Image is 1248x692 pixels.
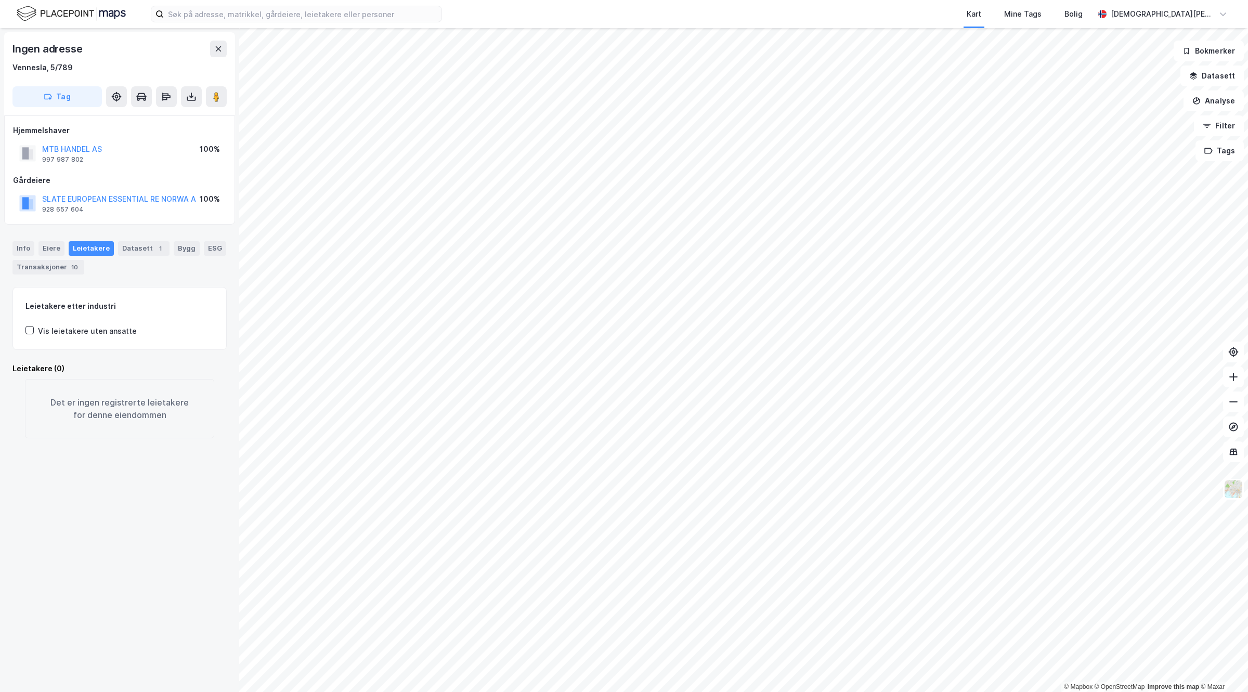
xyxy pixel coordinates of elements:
[42,155,83,164] div: 997 987 802
[1195,140,1244,161] button: Tags
[1111,8,1215,20] div: [DEMOGRAPHIC_DATA][PERSON_NAME]
[1224,479,1243,499] img: Z
[1095,683,1145,690] a: OpenStreetMap
[12,86,102,107] button: Tag
[13,124,226,137] div: Hjemmelshaver
[155,243,165,254] div: 1
[12,41,84,57] div: Ingen adresse
[69,262,80,272] div: 10
[38,325,137,337] div: Vis leietakere uten ansatte
[1196,642,1248,692] iframe: Chat Widget
[12,61,73,74] div: Vennesla, 5/789
[1194,115,1244,136] button: Filter
[13,174,226,187] div: Gårdeiere
[164,6,441,22] input: Søk på adresse, matrikkel, gårdeiere, leietakere eller personer
[1004,8,1042,20] div: Mine Tags
[200,143,220,155] div: 100%
[25,300,214,312] div: Leietakere etter industri
[1148,683,1199,690] a: Improve this map
[1180,66,1244,86] button: Datasett
[42,205,84,214] div: 928 657 604
[12,241,34,256] div: Info
[1064,8,1083,20] div: Bolig
[967,8,981,20] div: Kart
[38,241,64,256] div: Eiere
[12,260,84,275] div: Transaksjoner
[17,5,126,23] img: logo.f888ab2527a4732fd821a326f86c7f29.svg
[1064,683,1093,690] a: Mapbox
[118,241,170,256] div: Datasett
[200,193,220,205] div: 100%
[204,241,226,256] div: ESG
[69,241,114,256] div: Leietakere
[1174,41,1244,61] button: Bokmerker
[174,241,200,256] div: Bygg
[12,362,227,375] div: Leietakere (0)
[1184,90,1244,111] button: Analyse
[25,379,214,438] div: Det er ingen registrerte leietakere for denne eiendommen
